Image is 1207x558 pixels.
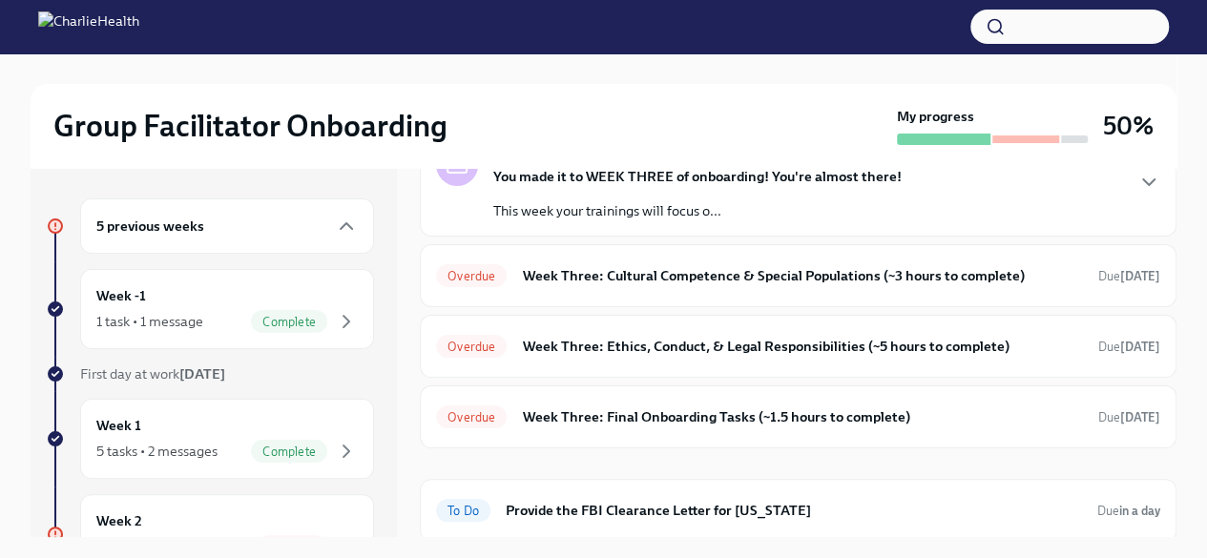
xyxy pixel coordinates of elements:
strong: My progress [897,107,974,126]
img: CharlieHealth [38,11,139,42]
span: Complete [251,444,327,459]
span: Complete [251,315,327,329]
a: To DoProvide the FBI Clearance Letter for [US_STATE]Duein a day [436,495,1160,526]
a: First day at work[DATE] [46,364,374,383]
strong: [DATE] [1120,410,1160,424]
span: Overdue [436,269,507,283]
a: OverdueWeek Three: Cultural Competence & Special Populations (~3 hours to complete)Due[DATE] [436,260,1160,291]
span: Overdue [436,410,507,424]
h6: 5 previous weeks [96,216,204,237]
a: Week 15 tasks • 2 messagesComplete [46,399,374,479]
span: To Do [436,504,490,518]
span: September 21st, 2025 10:00 [1098,408,1160,426]
span: Due [1097,504,1160,518]
span: Due [1098,269,1160,283]
h6: Week Three: Final Onboarding Tasks (~1.5 hours to complete) [522,406,1083,427]
h6: Provide the FBI Clearance Letter for [US_STATE] [506,500,1082,521]
span: Due [1098,340,1160,354]
h3: 50% [1103,109,1154,143]
strong: [DATE] [1120,340,1160,354]
div: 1 task • 1 message [96,312,203,331]
h2: Group Facilitator Onboarding [53,107,447,145]
span: September 23rd, 2025 10:00 [1098,267,1160,285]
span: October 8th, 2025 10:00 [1097,502,1160,520]
h6: Week 1 [96,415,141,436]
h6: Week 2 [96,510,142,531]
p: This week your trainings will focus o... [493,201,902,220]
a: OverdueWeek Three: Ethics, Conduct, & Legal Responsibilities (~5 hours to complete)Due[DATE] [436,331,1160,362]
h6: Week Three: Cultural Competence & Special Populations (~3 hours to complete) [522,265,1083,286]
span: First day at work [80,365,225,382]
a: OverdueWeek Three: Final Onboarding Tasks (~1.5 hours to complete)Due[DATE] [436,402,1160,432]
div: 5 tasks • 2 messages [96,442,218,461]
a: Week -11 task • 1 messageComplete [46,269,374,349]
h6: Week -1 [96,285,146,306]
span: Due [1098,410,1160,424]
strong: [DATE] [179,365,225,382]
span: September 23rd, 2025 10:00 [1098,338,1160,356]
strong: [DATE] [1120,269,1160,283]
strong: in a day [1119,504,1160,518]
div: 5 previous weeks [80,198,374,254]
h6: Week Three: Ethics, Conduct, & Legal Responsibilities (~5 hours to complete) [522,336,1083,357]
strong: You made it to WEEK THREE of onboarding! You're almost there! [493,168,902,185]
span: Overdue [436,340,507,354]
